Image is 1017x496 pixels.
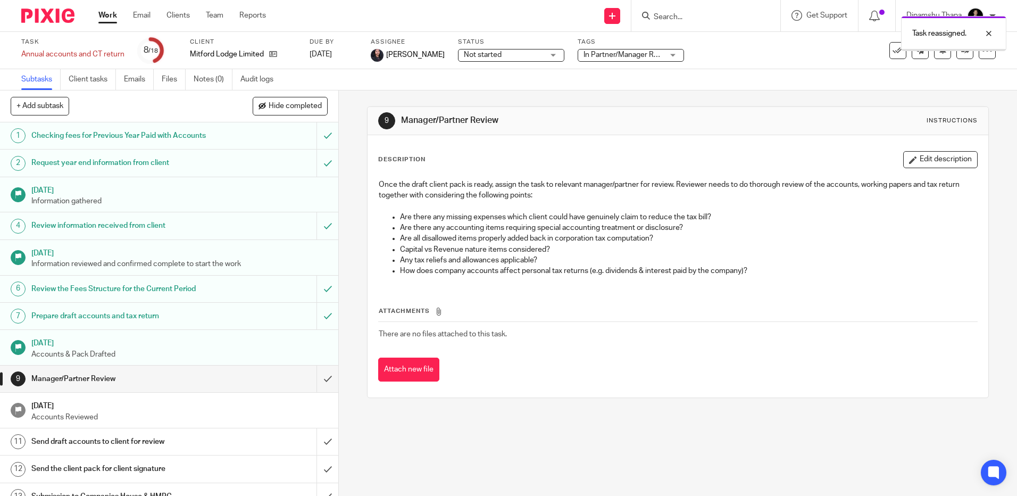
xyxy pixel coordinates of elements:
span: Not started [464,51,502,59]
div: 4 [11,219,26,234]
a: Emails [124,69,154,90]
span: In Partner/Manager Review [583,51,673,59]
a: Clients [166,10,190,21]
p: Accounts Reviewed [31,412,328,423]
p: Accounts & Pack Drafted [31,349,328,360]
span: Hide completed [269,102,322,111]
span: [PERSON_NAME] [386,49,445,60]
a: Reports [239,10,266,21]
div: 8 [144,44,158,56]
h1: [DATE] [31,183,328,196]
a: Notes (0) [194,69,232,90]
div: 11 [11,434,26,449]
p: How does company accounts affect personal tax returns (e.g. dividends & interest paid by the comp... [400,266,977,276]
label: Task [21,38,124,46]
div: 2 [11,156,26,171]
h1: Prepare draft accounts and tax return [31,308,214,324]
button: Edit description [903,151,978,168]
button: Attach new file [378,358,439,382]
span: [DATE] [310,51,332,58]
h1: Manager/Partner Review [401,115,701,126]
div: 9 [11,371,26,386]
p: Are there any missing expenses which client could have genuinely claim to reduce the tax bill? [400,212,977,222]
label: Status [458,38,564,46]
span: Attachments [379,308,430,314]
h1: Send the client pack for client signature [31,461,214,477]
h1: Request year end information from client [31,155,214,171]
p: Capital vs Revenue nature items considered? [400,244,977,255]
h1: Review the Fees Structure for the Current Period [31,281,214,297]
p: Any tax reliefs and allowances applicable? [400,255,977,266]
div: 12 [11,462,26,477]
div: 7 [11,309,26,324]
div: 9 [378,112,395,129]
label: Client [190,38,296,46]
h1: [DATE] [31,335,328,349]
h1: Review information received from client [31,218,214,234]
a: Team [206,10,223,21]
label: Due by [310,38,357,46]
label: Assignee [371,38,445,46]
h1: Manager/Partner Review [31,371,214,387]
a: Email [133,10,151,21]
div: Annual accounts and CT return [21,49,124,60]
p: Description [378,155,426,164]
p: Once the draft client pack is ready, assign the task to relevant manager/partner for review. Revi... [379,179,977,201]
a: Client tasks [69,69,116,90]
img: MicrosoftTeams-image.jfif [371,49,384,62]
div: 1 [11,128,26,143]
h1: Send draft accounts to client for review [31,434,214,450]
a: Subtasks [21,69,61,90]
p: Are there any accounting items requiring special accounting treatment or disclosure? [400,222,977,233]
img: Image.jfif [967,7,984,24]
a: Audit logs [240,69,281,90]
p: Task reassigned. [912,28,966,39]
p: Information reviewed and confirmed complete to start the work [31,259,328,269]
p: Mitford Lodge Limited [190,49,264,60]
p: Information gathered [31,196,328,206]
p: Are all disallowed items properly added back in corporation tax computation? [400,233,977,244]
small: /18 [148,48,158,54]
button: Hide completed [253,97,328,115]
span: There are no files attached to this task. [379,330,507,338]
h1: Checking fees for Previous Year Paid with Accounts [31,128,214,144]
img: Pixie [21,9,74,23]
button: + Add subtask [11,97,69,115]
a: Work [98,10,117,21]
h1: [DATE] [31,398,328,411]
a: Files [162,69,186,90]
div: 6 [11,282,26,296]
div: Instructions [927,117,978,125]
h1: [DATE] [31,245,328,259]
